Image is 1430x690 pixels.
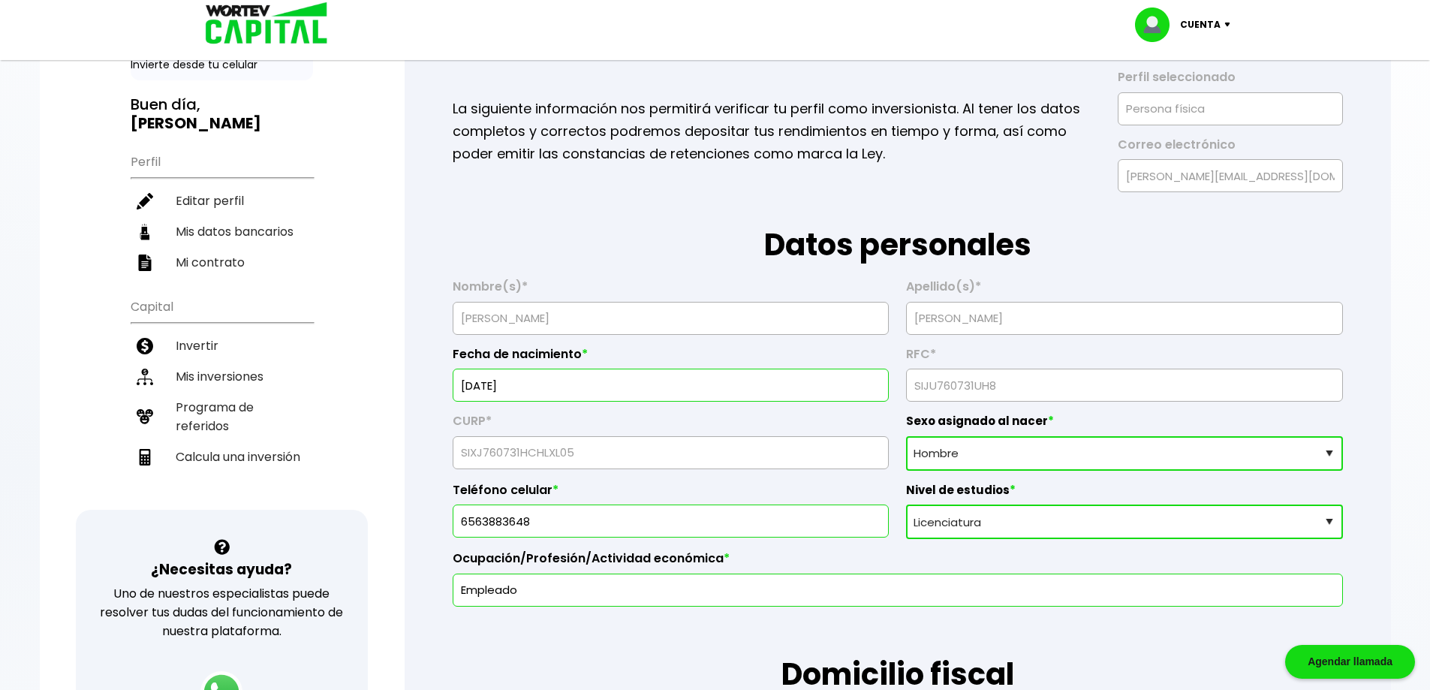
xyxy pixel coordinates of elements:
[131,145,313,278] ul: Perfil
[131,330,313,361] a: Invertir
[131,290,313,510] ul: Capital
[906,414,1342,436] label: Sexo asignado al nacer
[95,584,348,640] p: Uno de nuestros especialistas puede resolver tus dudas del funcionamiento de nuestra plataforma.
[137,369,153,385] img: inversiones-icon.6695dc30.svg
[137,255,153,271] img: contrato-icon.f2db500c.svg
[131,185,313,216] a: Editar perfil
[459,437,882,469] input: 18 caracteres
[453,192,1343,267] h1: Datos personales
[131,57,313,73] p: Invierte desde tu celular
[131,247,313,278] a: Mi contrato
[1118,137,1343,160] label: Correo electrónico
[137,193,153,209] img: editar-icon.952d3147.svg
[1180,14,1221,36] p: Cuenta
[1285,645,1415,679] div: Agendar llamada
[906,347,1342,369] label: RFC
[453,483,889,505] label: Teléfono celular
[137,224,153,240] img: datos-icon.10cf9172.svg
[131,361,313,392] a: Mis inversiones
[137,408,153,425] img: recomiendanos-icon.9b8e9327.svg
[1221,23,1241,27] img: icon-down
[131,441,313,472] a: Calcula una inversión
[131,113,261,134] b: [PERSON_NAME]
[906,279,1342,302] label: Apellido(s)
[913,369,1335,401] input: 13 caracteres
[131,95,313,133] h3: Buen día,
[137,449,153,466] img: calculadora-icon.17d418c4.svg
[453,98,1097,165] p: La siguiente información nos permitirá verificar tu perfil como inversionista. Al tener los datos...
[131,216,313,247] a: Mis datos bancarios
[453,347,889,369] label: Fecha de nacimiento
[459,505,882,537] input: 10 dígitos
[131,392,313,441] a: Programa de referidos
[453,414,889,436] label: CURP
[137,338,153,354] img: invertir-icon.b3b967d7.svg
[453,279,889,302] label: Nombre(s)
[1118,70,1343,92] label: Perfil seleccionado
[1135,8,1180,42] img: profile-image
[453,551,1343,574] label: Ocupación/Profesión/Actividad económica
[151,559,292,580] h3: ¿Necesitas ayuda?
[906,483,1342,505] label: Nivel de estudios
[459,369,882,401] input: DD/MM/AAAA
